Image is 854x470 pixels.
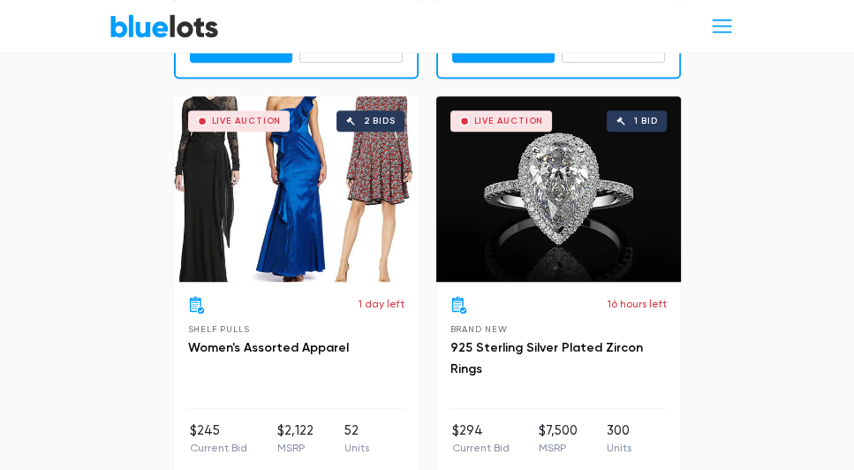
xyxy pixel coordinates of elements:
li: 300 [607,421,631,457]
li: 52 [344,421,369,457]
p: MSRP [277,440,314,456]
p: Current Bid [190,440,247,456]
a: Women's Assorted Apparel [188,340,349,355]
div: Live Auction [474,117,544,125]
p: Units [344,440,369,456]
div: Live Auction [212,117,282,125]
li: $7,500 [539,421,578,457]
div: 2 bids [364,117,396,125]
a: BlueLots [110,13,219,39]
a: Live Auction 2 bids [174,96,419,282]
li: $245 [190,421,247,457]
p: Units [607,440,631,456]
p: 1 day left [359,296,404,312]
a: Live Auction 1 bid [436,96,681,282]
span: Brand New [450,324,508,334]
a: 925 Sterling Silver Plated Zircon Rings [450,340,643,376]
span: Shelf Pulls [188,324,250,334]
li: $294 [452,421,510,457]
p: 16 hours left [608,296,667,312]
li: $2,122 [277,421,314,457]
button: Toggle navigation [699,10,745,42]
p: Current Bid [452,440,510,456]
p: MSRP [539,440,578,456]
div: 1 bid [634,117,658,125]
